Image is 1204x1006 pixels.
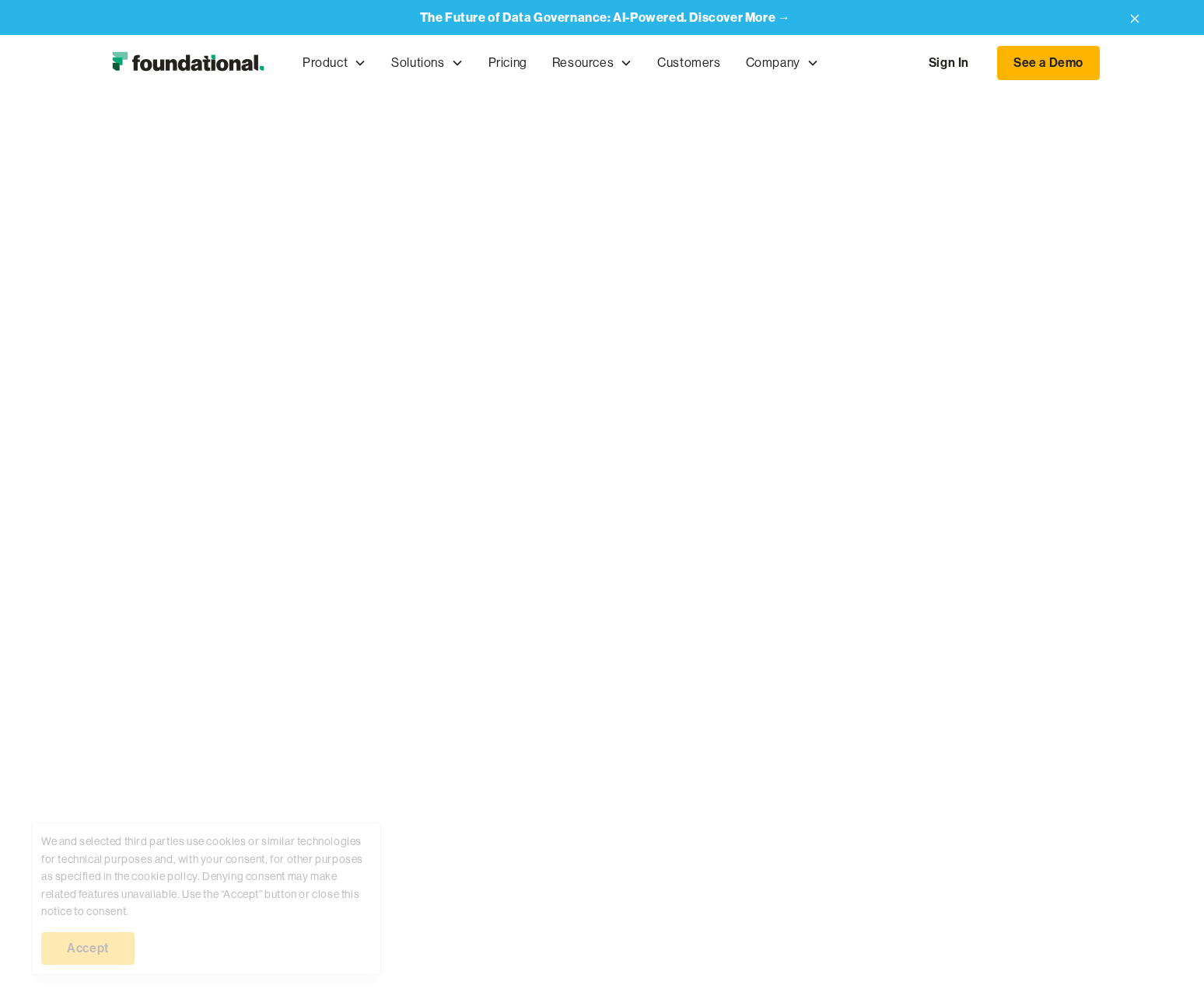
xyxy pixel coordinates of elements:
div: Resources [540,37,645,89]
a: Sign In [913,47,985,79]
div: Product [290,37,379,89]
a: See a Demo [997,46,1100,80]
a: Customers [645,37,733,89]
a: Accept [41,932,135,965]
div: Company [733,37,831,89]
div: Resources [552,53,614,73]
img: Foundational Logo [104,47,271,79]
a: The Future of Data Governance: AI-Powered. Discover More → [420,10,791,25]
a: home [104,47,271,79]
div: Product [303,53,348,73]
div: We and selected third parties use cookies or similar technologies for technical purposes and, wit... [41,833,371,920]
a: Pricing [476,37,540,89]
div: Solutions [391,53,444,73]
div: Company [746,53,800,73]
div: Solutions [379,37,475,89]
